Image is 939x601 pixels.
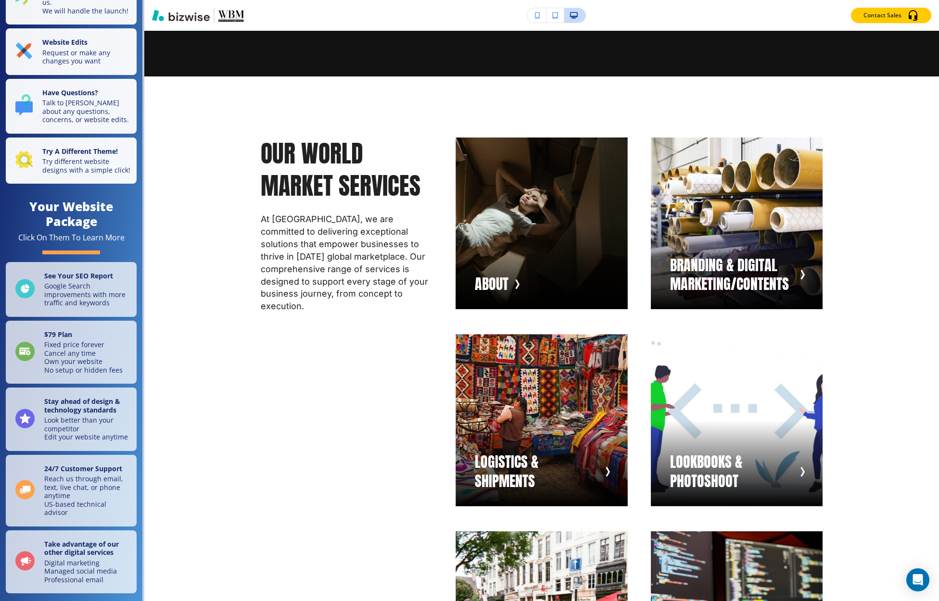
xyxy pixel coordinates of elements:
[863,11,901,20] p: Contact Sales
[6,138,137,184] button: Try A Different Theme!Try different website designs with a simple click!
[44,539,119,557] strong: Take advantage of our other digital services
[906,568,929,591] div: Open Intercom Messenger
[44,282,131,307] p: Google Search improvements with more traffic and keywords
[44,271,113,280] strong: See Your SEO Report
[44,330,72,339] strong: $ 79 Plan
[152,10,210,21] img: Bizwise Logo
[261,213,432,313] p: At [GEOGRAPHIC_DATA], we are committed to delivering exceptional solutions that empower businesse...
[456,334,627,506] button: Navigation item imageLOGISTICS & SHIPMENTS
[6,79,137,134] button: Have Questions?Talk to [PERSON_NAME] about any questions, concerns, or website edits.
[42,147,118,156] strong: Try A Different Theme!
[6,28,137,75] button: Website EditsRequest or make any changes you want
[42,38,88,47] strong: Website Edits
[44,464,122,473] strong: 24/7 Customer Support
[851,8,931,23] button: Contact Sales
[456,138,627,309] button: Navigation item imageABOUT
[42,157,131,174] p: Try different website designs with a simple click!
[261,138,432,201] p: OUR WORLD MARKET SERVICES
[42,88,98,97] strong: Have Questions?
[6,262,137,317] a: See Your SEO ReportGoogle Search improvements with more traffic and keywords
[44,416,131,441] p: Look better than your competitor Edit your website anytime
[6,199,137,229] h4: Your Website Package
[651,334,823,506] button: Navigation item imageLOOKBOOKS & PHOTOSHOOT
[44,559,131,584] p: Digital marketing Managed social media Professional email
[44,397,120,414] strong: Stay ahead of design & technology standards
[6,388,137,451] a: Stay ahead of design & technology standardsLook better than your competitorEdit your website anytime
[6,530,137,594] a: Take advantage of our other digital servicesDigital marketingManaged social mediaProfessional email
[44,475,131,517] p: Reach us through email, text, live chat, or phone anytime US-based technical advisor
[18,233,125,243] div: Click On Them To Learn More
[44,340,123,374] p: Fixed price forever Cancel any time Own your website No setup or hidden fees
[218,9,244,22] img: Your Logo
[42,49,131,65] p: Request or make any changes you want
[651,138,823,309] button: Navigation item imageBRANDING & DIGITAL MARKETING/CONTENTS
[6,455,137,526] a: 24/7 Customer SupportReach us through email, text, live chat, or phone anytimeUS-based technical ...
[42,99,131,124] p: Talk to [PERSON_NAME] about any questions, concerns, or website edits.
[6,321,137,384] a: $79 PlanFixed price foreverCancel any timeOwn your websiteNo setup or hidden fees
